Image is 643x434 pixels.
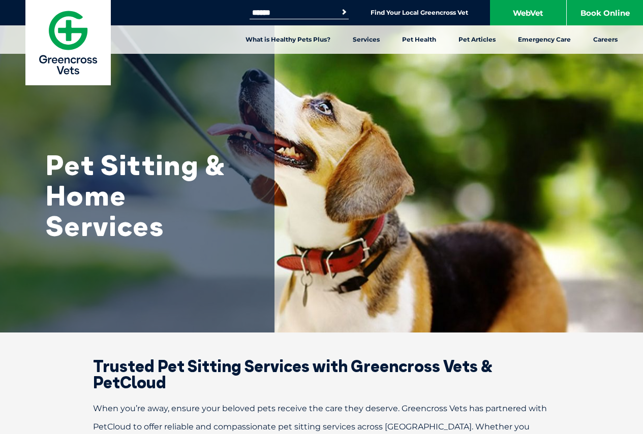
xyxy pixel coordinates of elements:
a: What is Healthy Pets Plus? [234,25,342,54]
a: Services [342,25,391,54]
a: Find Your Local Greencross Vet [371,9,468,17]
button: Search [339,7,349,17]
a: Pet Articles [447,25,507,54]
h2: Trusted Pet Sitting Services with Greencross Vets & PetCloud [57,358,586,390]
a: Pet Health [391,25,447,54]
h1: Pet Sitting & Home Services [46,150,249,241]
a: Careers [582,25,629,54]
a: Emergency Care [507,25,582,54]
